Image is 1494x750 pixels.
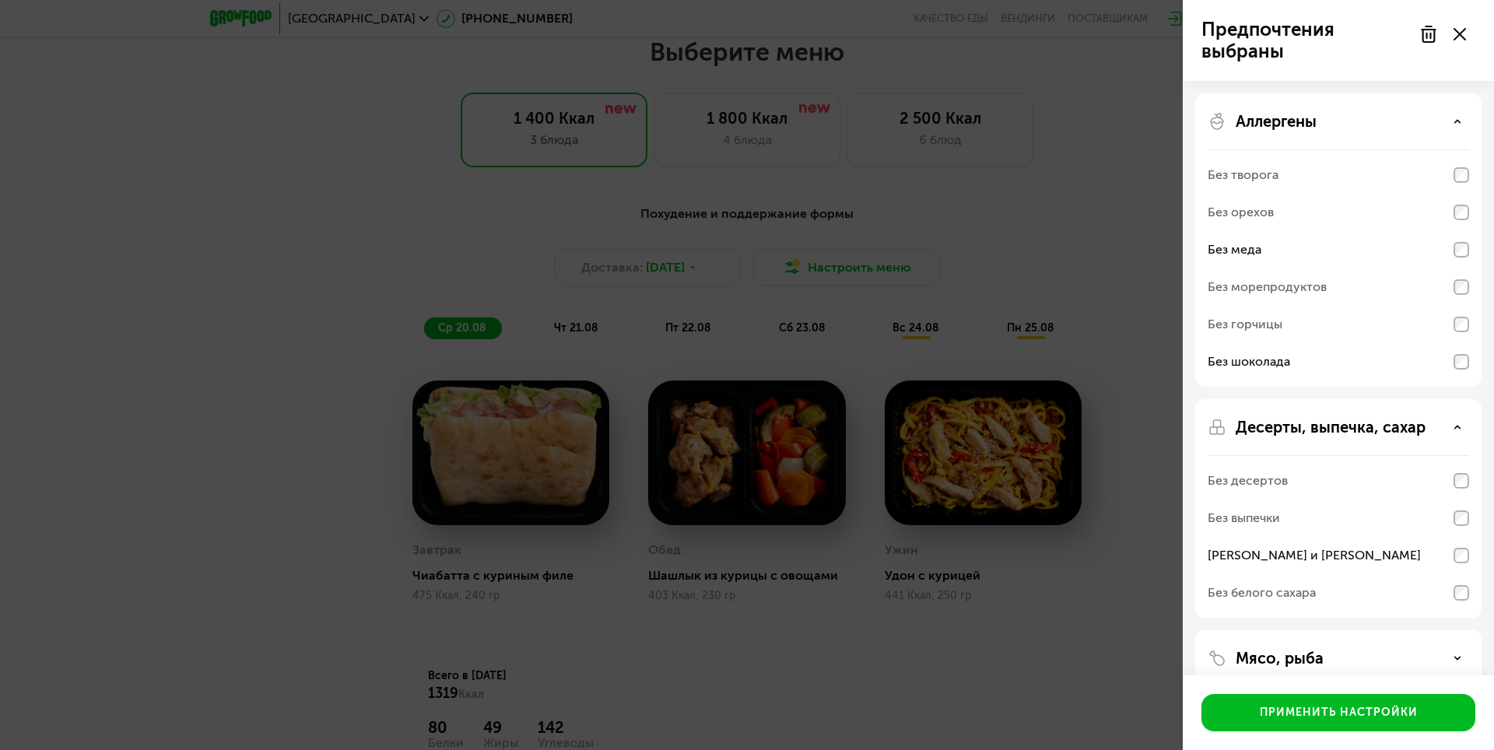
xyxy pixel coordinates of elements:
div: Без орехов [1208,203,1274,222]
div: [PERSON_NAME] и [PERSON_NAME] [1208,546,1421,565]
div: Применить настройки [1260,705,1418,720]
div: Без морепродуктов [1208,278,1327,296]
div: Без десертов [1208,471,1288,490]
button: Применить настройки [1201,694,1475,731]
div: Без творога [1208,166,1278,184]
p: Десерты, выпечка, сахар [1236,418,1426,436]
div: Без выпечки [1208,509,1280,527]
p: Предпочтения выбраны [1201,19,1410,62]
div: Без горчицы [1208,315,1282,334]
div: Без меда [1208,240,1261,259]
p: Мясо, рыба [1236,649,1324,668]
p: Аллергены [1236,112,1317,131]
div: Без шоколада [1208,352,1290,371]
div: Без белого сахара [1208,584,1316,602]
